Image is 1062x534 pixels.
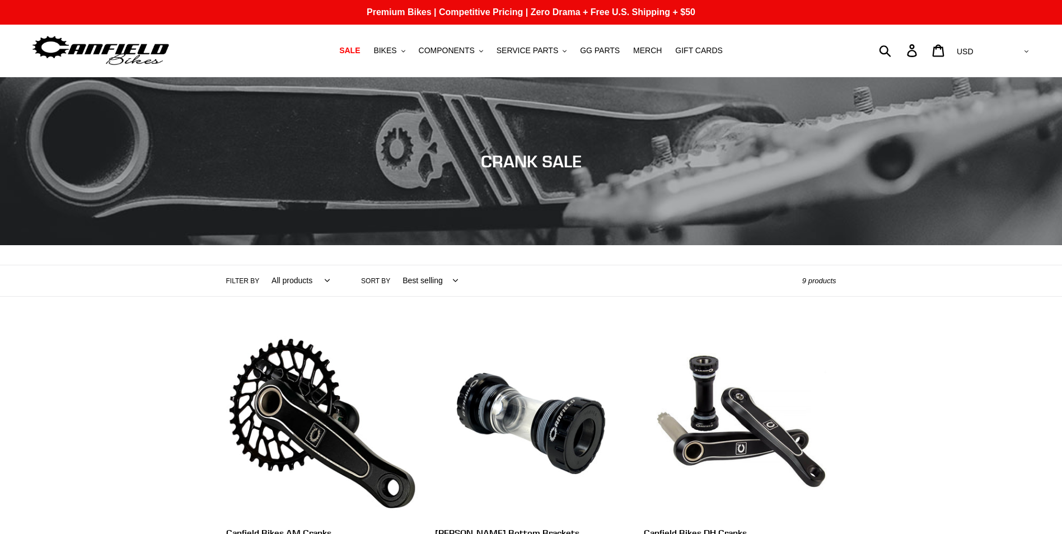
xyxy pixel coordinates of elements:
[491,43,572,58] button: SERVICE PARTS
[481,151,582,171] span: CRANK SALE
[413,43,489,58] button: COMPONENTS
[675,46,723,55] span: GIFT CARDS
[885,38,914,63] input: Search
[31,33,171,68] img: Canfield Bikes
[368,43,410,58] button: BIKES
[334,43,366,58] a: SALE
[574,43,625,58] a: GG PARTS
[419,46,475,55] span: COMPONENTS
[802,277,836,285] span: 9 products
[497,46,558,55] span: SERVICE PARTS
[580,46,620,55] span: GG PARTS
[633,46,662,55] span: MERCH
[628,43,667,58] a: MERCH
[361,276,390,286] label: Sort by
[339,46,360,55] span: SALE
[226,276,260,286] label: Filter by
[670,43,728,58] a: GIFT CARDS
[373,46,396,55] span: BIKES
